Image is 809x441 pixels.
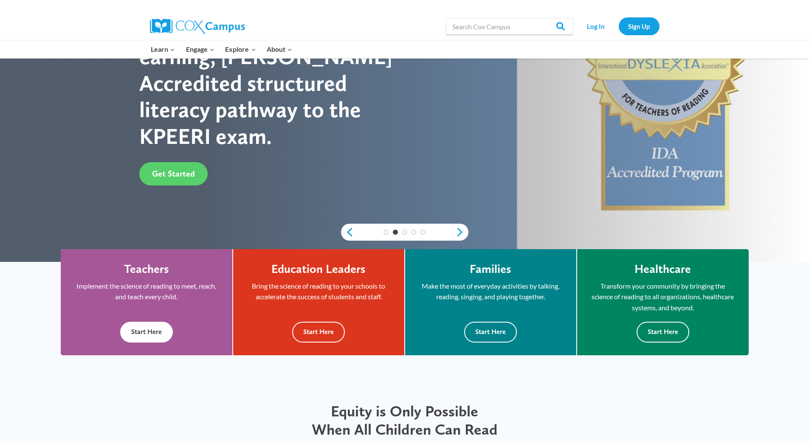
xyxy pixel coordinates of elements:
input: Search Cox Campus [446,18,573,35]
button: Start Here [292,322,345,343]
h4: Families [470,262,511,276]
button: Child menu of About [261,40,298,58]
a: next [456,227,468,237]
a: Education Leaders Bring the science of reading to your schools to accelerate the success of stude... [233,249,404,355]
a: Sign Up [619,17,660,35]
h4: Healthcare [634,262,691,276]
p: Bring the science of reading to your schools to accelerate the success of students and staff. [246,281,392,302]
button: Start Here [120,322,173,343]
a: Teachers Implement the science of reading to meet, reach, and teach every child. Start Here [61,249,232,355]
span: Equity is Only Possible When All Children Can Read [312,402,498,438]
a: Healthcare Transform your community by bringing the science of reading to all organizations, heal... [577,249,749,355]
p: Implement the science of reading to meet, reach, and teach every child. [73,281,220,302]
a: 5 [420,230,426,235]
a: 2 [393,230,398,235]
nav: Secondary Navigation [578,17,660,35]
a: previous [341,227,354,237]
h4: Teachers [124,262,169,276]
span: Get Started [152,169,195,179]
a: Log In [578,17,615,35]
img: Cox Campus [150,19,245,34]
a: 3 [402,230,407,235]
button: Child menu of Explore [220,40,262,58]
a: Families Make the most of everyday activities by talking, reading, singing, and playing together.... [405,249,576,355]
a: Get Started [139,162,208,185]
nav: Primary Navigation [146,40,298,58]
a: 4 [411,230,416,235]
p: Make the most of everyday activities by talking, reading, singing, and playing together. [418,281,564,302]
button: Child menu of Learn [146,40,181,58]
div: content slider buttons [341,224,468,241]
a: 1 [383,230,389,235]
button: Start Here [637,322,689,343]
h4: Education Leaders [271,262,366,276]
button: Child menu of Engage [180,40,220,58]
button: Start Here [464,322,517,343]
p: Transform your community by bringing the science of reading to all organizations, healthcare syst... [590,281,736,313]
